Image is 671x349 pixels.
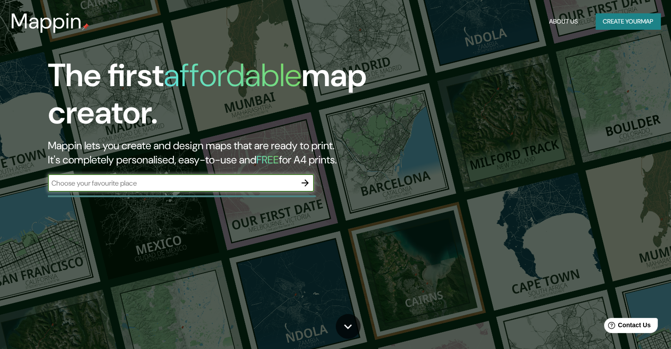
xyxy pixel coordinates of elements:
img: mappin-pin [82,23,89,30]
h1: The first map creator. [48,57,384,139]
input: Choose your favourite place [48,178,296,188]
h5: FREE [256,153,279,167]
iframe: Help widget launcher [592,314,661,339]
h1: affordable [164,55,302,96]
button: About Us [545,13,581,30]
h3: Mappin [11,9,82,34]
button: Create yourmap [596,13,660,30]
h2: Mappin lets you create and design maps that are ready to print. It's completely personalised, eas... [48,139,384,167]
